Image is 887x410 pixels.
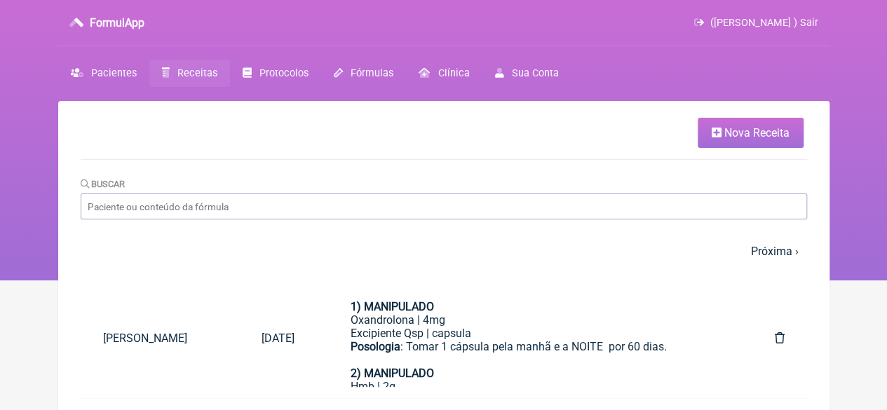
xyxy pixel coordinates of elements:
label: Buscar [81,179,126,189]
span: Protocolos [259,67,309,79]
strong: 1) MANIPULADO [351,300,434,313]
a: [DATE] [239,320,317,356]
span: Sua Conta [512,67,559,79]
span: Receitas [177,67,217,79]
a: 1) MANIPULADOOxandrolona | 4mgExcipiente Qsp | capsulaPosologia: Tomar 1 cápsula pela manhã e a N... [328,289,740,387]
strong: 2) MANIPULADO [351,367,434,380]
div: Excipiente Qsp | capsula [351,327,718,340]
div: : Tomar 1 cápsula pela manhã e a NOITE por 60 dias. [351,340,718,367]
span: Pacientes [91,67,137,79]
a: Clínica [406,60,482,87]
a: Protocolos [230,60,321,87]
div: Oxandrolona | 4mg [351,313,718,327]
a: Pacientes [58,60,149,87]
a: Nova Receita [698,118,804,148]
span: Clínica [438,67,469,79]
a: ([PERSON_NAME] ) Sair [694,17,818,29]
a: Receitas [149,60,230,87]
a: [PERSON_NAME] [81,320,240,356]
a: Fórmulas [321,60,406,87]
div: Hmb | 2g [351,380,718,393]
a: Próxima › [751,245,799,258]
input: Paciente ou conteúdo da fórmula [81,193,807,219]
h3: FormulApp [90,16,144,29]
strong: Posologia [351,340,400,353]
span: ([PERSON_NAME] ) Sair [710,17,818,29]
span: Fórmulas [351,67,393,79]
span: Nova Receita [724,126,790,139]
nav: pager [81,236,807,266]
a: Sua Conta [482,60,571,87]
